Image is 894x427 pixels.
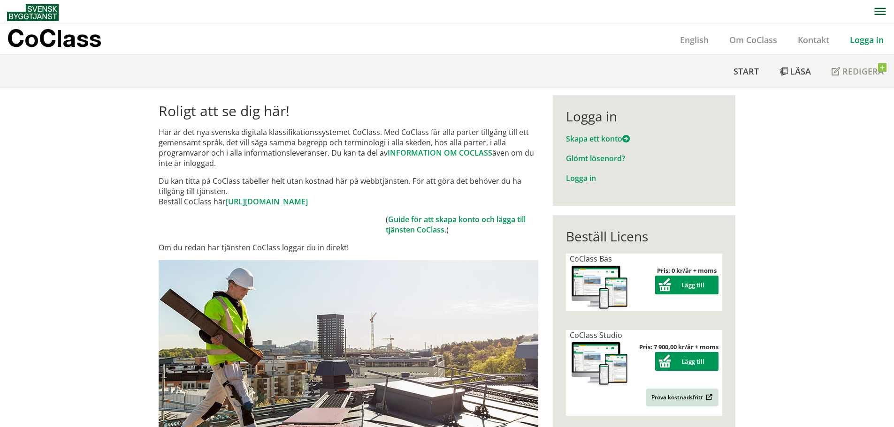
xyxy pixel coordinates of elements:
[657,266,717,275] strong: Pris: 0 kr/år + moms
[159,242,538,253] p: Om du redan har tjänsten CoClass loggar du in direkt!
[566,108,722,124] div: Logga in
[655,281,718,289] a: Lägg till
[566,134,630,144] a: Skapa ett konto
[386,214,526,235] a: Guide för att skapa konto och lägga till tjänsten CoClass
[646,389,718,406] a: Prova kostnadsfritt
[566,228,722,244] div: Beställ Licens
[388,148,492,158] a: INFORMATION OM COCLASS
[787,34,840,45] a: Kontakt
[723,55,769,88] a: Start
[566,153,625,164] a: Glömt lösenord?
[159,103,538,120] h1: Roligt att se dig här!
[570,264,630,311] img: coclass-license.jpg
[570,330,622,340] span: CoClass Studio
[790,66,811,77] span: Läsa
[226,196,308,207] a: [URL][DOMAIN_NAME]
[655,357,718,366] a: Lägg till
[704,394,713,401] img: Outbound.png
[719,34,787,45] a: Om CoClass
[655,352,718,371] button: Lägg till
[386,214,538,235] td: ( .)
[769,55,821,88] a: Läsa
[7,33,101,44] p: CoClass
[840,34,894,45] a: Logga in
[566,173,596,183] a: Logga in
[655,276,718,294] button: Lägg till
[734,66,759,77] span: Start
[570,254,612,264] span: CoClass Bas
[639,343,718,351] strong: Pris: 7 900,00 kr/år + moms
[570,340,630,388] img: coclass-license.jpg
[670,34,719,45] a: English
[7,25,122,54] a: CoClass
[159,127,538,168] p: Här är det nya svenska digitala klassifikationssystemet CoClass. Med CoClass får alla parter till...
[159,176,538,207] p: Du kan titta på CoClass tabeller helt utan kostnad här på webbtjänsten. För att göra det behöver ...
[7,4,59,21] img: Svensk Byggtjänst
